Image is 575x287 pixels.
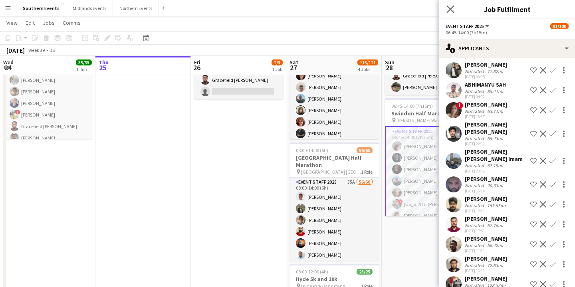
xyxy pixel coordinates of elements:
[465,135,486,141] div: Not rated
[486,262,505,268] div: 72.83mi
[26,19,35,26] span: Edit
[289,21,379,139] app-job-card: 06:00-13:45 (7h45m)26/30[PERSON_NAME] Triathlon + Run [PERSON_NAME][GEOGRAPHIC_DATA], [GEOGRAPHIC...
[289,143,379,261] app-job-card: 08:00-14:00 (6h)56/60[GEOGRAPHIC_DATA] Half Marathon [GEOGRAPHIC_DATA] [GEOGRAPHIC_DATA]1 RoleEve...
[550,23,569,29] span: 91/100
[193,63,200,72] span: 26
[97,63,109,72] span: 25
[465,202,486,208] div: Not rated
[465,268,507,273] div: [DATE] 16:03
[397,117,456,123] span: [PERSON_NAME] Water Main Car Park
[385,56,474,95] app-card-role: Kit Marshal2/206:00-14:00 (8h)Gracefield [PERSON_NAME][PERSON_NAME]
[296,269,328,275] span: 08:00-12:00 (4h)
[465,81,506,88] div: ABHIMANYU SAH
[465,235,507,242] div: [PERSON_NAME]
[486,202,507,208] div: 155.55mi
[361,169,373,175] span: 1 Role
[465,248,507,253] div: [DATE] 11:13
[6,19,18,26] span: View
[465,182,486,188] div: Not rated
[486,162,505,168] div: 67.19mi
[22,18,38,28] a: Edit
[465,188,507,194] div: [DATE] 16:24
[465,195,507,202] div: [PERSON_NAME]
[40,18,58,28] a: Jobs
[486,135,505,141] div: 65.43mi
[486,108,505,114] div: 63.71mi
[99,59,109,66] span: Thu
[358,66,378,72] div: 4 Jobs
[50,47,57,53] div: BST
[6,46,25,54] div: [DATE]
[288,63,298,72] span: 27
[16,110,20,115] span: !
[465,108,486,114] div: Not rated
[194,59,200,66] span: Fri
[439,39,575,58] div: Applicants
[296,147,328,153] span: 08:00-14:00 (6h)
[465,228,507,234] div: [DATE] 17:50
[465,114,507,119] div: [DATE] 18:37
[465,208,507,214] div: [DATE] 12:18
[2,63,14,72] span: 24
[43,19,55,26] span: Jobs
[59,18,84,28] a: Comms
[465,168,527,174] div: [DATE] 23:02
[465,162,486,168] div: Not rated
[465,175,507,182] div: [PERSON_NAME]
[465,215,507,222] div: [PERSON_NAME]
[465,68,486,74] div: Not rated
[486,242,505,248] div: 66.42mi
[465,88,486,94] div: Not rated
[301,169,361,175] span: [GEOGRAPHIC_DATA] [GEOGRAPHIC_DATA]
[357,147,373,153] span: 56/60
[446,23,490,29] button: Event Staff 2025
[76,59,92,65] span: 35/35
[289,59,298,66] span: Sat
[465,101,507,108] div: [PERSON_NAME]
[486,182,505,188] div: 20.33mi
[385,59,395,66] span: Sun
[3,18,21,28] a: View
[456,102,463,109] span: !
[465,275,507,282] div: [PERSON_NAME]
[3,21,93,139] app-job-card: 17:00-21:00 (4h)35/35Battersea CTS The Bandstand1 RoleEvent Staff 202535/3517:00-21:00 (4h)[PERSO...
[465,74,507,79] div: [DATE] 09:35
[357,59,378,65] span: 113/121
[465,242,486,248] div: Not rated
[272,66,282,72] div: 1 Job
[465,141,527,146] div: [DATE] 22:09
[66,0,113,16] button: Midlands Events
[385,98,474,216] app-job-card: 06:45-14:00 (7h15m)91/100Swindon Half Marathon [PERSON_NAME] Water Main Car Park1 RoleEvent Staff...
[16,0,66,16] button: Southern Events
[3,59,14,66] span: Wed
[465,262,486,268] div: Not rated
[398,199,403,204] span: !
[26,47,46,53] span: Week 39
[357,269,373,275] span: 25/25
[446,23,484,29] span: Event Staff 2025
[439,4,575,14] h3: Job Fulfilment
[486,222,505,228] div: 67.76mi
[272,59,283,65] span: 2/3
[486,68,505,74] div: 77.82mi
[465,94,506,99] div: [DATE] 04:02
[384,63,395,72] span: 28
[289,275,379,283] h3: Hyde 5k and 10k
[113,0,159,16] button: Northern Events
[76,66,91,72] div: 1 Job
[465,222,486,228] div: Not rated
[289,154,379,168] h3: [GEOGRAPHIC_DATA] Half Marathon
[446,30,569,36] div: 06:45-14:00 (7h15m)
[465,121,527,135] div: [PERSON_NAME] [PERSON_NAME]
[465,148,527,162] div: [PERSON_NAME] [PERSON_NAME] Imam
[465,61,507,68] div: [PERSON_NAME]
[486,88,505,94] div: 85.41mi
[391,103,433,109] span: 06:45-14:00 (7h15m)
[63,19,81,26] span: Comms
[465,255,507,262] div: [PERSON_NAME]
[385,110,474,117] h3: Swindon Half Marathon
